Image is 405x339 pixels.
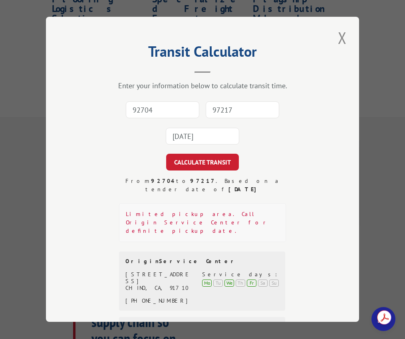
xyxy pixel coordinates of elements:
[247,280,256,287] div: Fr
[119,204,286,242] div: Limited pickup area. Call Origin Service Center for definite pickup date.
[190,178,216,185] strong: 97217
[202,271,279,278] div: Service days:
[371,307,395,331] a: Open chat
[125,258,279,265] div: Origin Service Center
[125,298,193,305] div: [PHONE_NUMBER]
[151,178,176,185] strong: 92704
[269,280,279,287] div: Su
[228,186,260,193] strong: [DATE]
[236,280,245,287] div: Th
[86,46,319,61] h2: Transit Calculator
[166,128,239,145] input: Tender Date
[86,81,319,91] div: Enter your information below to calculate transit time.
[206,102,279,119] input: Dest. Zip
[166,154,239,171] button: CALCULATE TRANSIT
[202,280,212,287] div: Mo
[213,280,223,287] div: Tu
[336,27,349,49] button: Close modal
[126,102,199,119] input: Origin Zip
[125,285,193,291] div: CHINO, CA, 91710
[119,177,286,194] div: From to . Based on a tender date of
[125,271,193,285] div: [STREET_ADDRESS]
[224,280,234,287] div: We
[258,280,268,287] div: Sa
